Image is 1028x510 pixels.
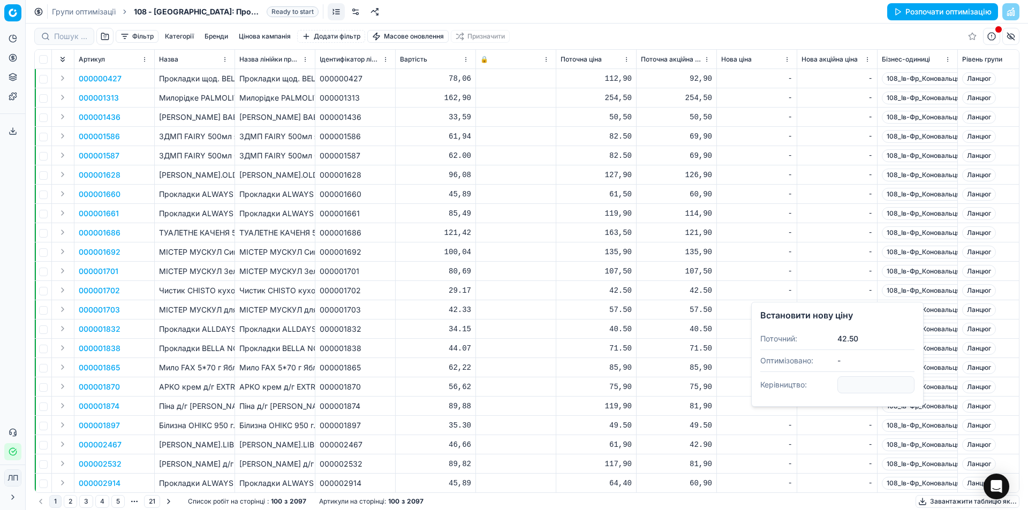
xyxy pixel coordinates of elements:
[56,476,69,489] button: Розгорнути
[56,130,69,142] button: Розгорнути
[79,74,122,83] font: 000000427
[690,383,712,391] font: 75,90
[161,30,198,43] button: Категорії
[788,248,792,256] font: -
[967,344,991,352] font: Ланцюг
[887,209,974,217] font: 108_Ів-Фр_Коновальця_100
[609,132,632,141] font: 82.50
[605,94,632,102] font: 254,50
[239,382,376,391] font: АРКО крем д/г EXTRA SENSITIVE 65г
[79,478,120,489] button: 000002914
[79,170,120,179] font: 000001628
[609,344,632,353] font: 71.50
[967,306,991,314] font: Ланцюг
[79,112,120,123] button: 000001436
[609,325,632,333] font: 40.50
[79,324,120,333] font: 000001832
[52,6,319,17] nav: хлібні крихти
[49,495,62,508] button: 1
[320,189,361,199] font: 000001660
[56,207,69,219] button: Розгорнути
[52,6,116,17] a: Групи оптимізації
[685,171,712,179] font: 126,90
[79,420,120,431] button: 000001897
[79,112,120,121] font: 000001436
[79,151,119,160] font: 000001587
[868,151,873,160] font: -
[788,113,792,121] font: -
[837,356,841,365] font: -
[868,113,873,121] font: -
[788,74,792,83] font: -
[609,363,632,372] font: 85,90
[159,382,296,391] font: АРКО крем д/г EXTRA SENSITIVE 65г
[239,132,340,141] font: ЗДМП FAIRY 500мл яблуко
[967,267,991,275] font: Ланцюг
[480,55,488,63] font: 🔒
[690,132,712,141] font: 69,90
[967,229,991,237] font: Ланцюг
[605,171,632,179] font: 127,90
[144,495,160,508] button: 21
[320,286,361,295] font: 000001702
[79,131,120,142] button: 000001586
[159,305,365,314] font: МІСТЕР МУСКУЛ для прочищ зливн раків.(гранули) 70 г
[320,305,361,314] font: 000001703
[79,439,122,450] button: 000002467
[320,421,361,430] font: 000001897
[320,132,361,141] font: 000001586
[868,229,873,237] font: -
[320,151,360,160] font: 000001587
[267,6,319,17] span: Ready to start
[788,229,792,237] font: -
[239,324,482,333] font: Прокладки ALLDAYS Diskret [PERSON_NAME] [PERSON_NAME] 20
[79,343,120,354] button: 000001838
[690,421,712,430] font: 49.50
[7,473,18,482] font: ЛП
[205,32,228,40] font: Бренди
[79,440,122,449] font: 000002467
[837,333,858,344] button: 42.50
[887,344,974,352] font: 108_Ів-Фр_Коновальця_100
[79,285,120,296] button: 000001702
[609,306,632,314] font: 57.50
[79,267,118,276] font: 000001701
[159,247,441,256] font: МІСТЕР МУСКУЛ Синій д/м скла та ін.пов.зі спиртом (курок-розп.) 500мл/12
[967,325,991,333] font: Ланцюг
[788,151,792,160] font: -
[444,248,471,256] font: 100,04
[868,209,873,218] font: -
[239,209,392,218] font: Прокладки ALWAYS Ultra Lightl Duo 20/16
[159,55,178,63] font: Назва
[837,334,858,343] font: 42.50
[449,286,471,295] font: 29.17
[868,171,873,179] font: -
[239,170,403,179] font: [PERSON_NAME].OLD SPICE Вульфсорн / 50г
[79,286,120,295] font: 000001702
[887,94,974,102] font: 108_Ів-Фр_Коновальця_100
[79,93,119,102] font: 000001313
[690,190,712,199] font: 60,90
[159,286,270,295] font: Чистик CHISTO кухонний 5шт.
[95,495,109,508] button: 4
[79,73,122,84] button: 000000427
[159,74,368,83] font: Прокладки щод. BELLA Панти Традиційні CLASSIC 50+10
[967,94,991,102] font: Ланцюг
[132,32,154,40] font: Фільтр
[320,382,361,391] font: 000001870
[887,267,974,275] font: 108_Ів-Фр_Коновальця_100
[79,189,120,200] button: 000001660
[868,402,873,410] font: -
[916,495,1019,508] button: Завантажити таблицю як...
[79,363,120,372] font: 000001865
[79,495,93,508] button: 3
[56,72,69,85] button: Розгорнути
[56,264,69,277] button: Розгорнути
[882,55,930,63] font: Бізнес-одиниці
[239,93,419,102] font: Милорідке PALMOLIVE Оливкове молочко / 750г
[788,132,792,141] font: -
[165,32,194,40] font: Категорії
[56,418,69,431] button: Розгорнути
[605,267,632,276] font: 107,50
[400,55,427,63] font: Вартість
